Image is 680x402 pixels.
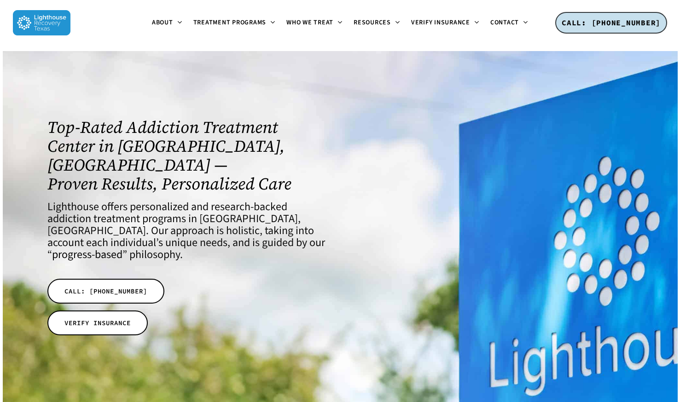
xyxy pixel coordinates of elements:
[555,12,667,34] a: CALL: [PHONE_NUMBER]
[47,118,328,193] h1: Top-Rated Addiction Treatment Center in [GEOGRAPHIC_DATA], [GEOGRAPHIC_DATA] — Proven Results, Pe...
[281,19,348,27] a: Who We Treat
[47,201,328,261] h4: Lighthouse offers personalized and research-backed addiction treatment programs in [GEOGRAPHIC_DA...
[286,18,333,27] span: Who We Treat
[348,19,406,27] a: Resources
[193,18,267,27] span: Treatment Programs
[47,279,164,304] a: CALL: [PHONE_NUMBER]
[411,18,470,27] span: Verify Insurance
[485,19,534,27] a: Contact
[146,19,188,27] a: About
[406,19,485,27] a: Verify Insurance
[52,247,122,263] a: progress-based
[152,18,173,27] span: About
[188,19,281,27] a: Treatment Programs
[562,18,661,27] span: CALL: [PHONE_NUMBER]
[64,287,147,296] span: CALL: [PHONE_NUMBER]
[13,10,70,35] img: Lighthouse Recovery Texas
[47,310,148,335] a: VERIFY INSURANCE
[490,18,519,27] span: Contact
[64,318,131,327] span: VERIFY INSURANCE
[354,18,391,27] span: Resources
